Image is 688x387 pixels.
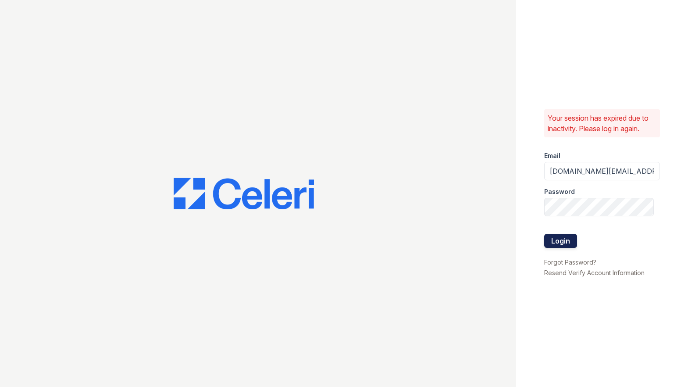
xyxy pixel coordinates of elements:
[544,234,577,248] button: Login
[544,269,645,276] a: Resend Verify Account Information
[548,113,656,134] p: Your session has expired due to inactivity. Please log in again.
[544,151,560,160] label: Email
[174,178,314,209] img: CE_Logo_Blue-a8612792a0a2168367f1c8372b55b34899dd931a85d93a1a3d3e32e68fde9ad4.png
[544,187,575,196] label: Password
[544,258,596,266] a: Forgot Password?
